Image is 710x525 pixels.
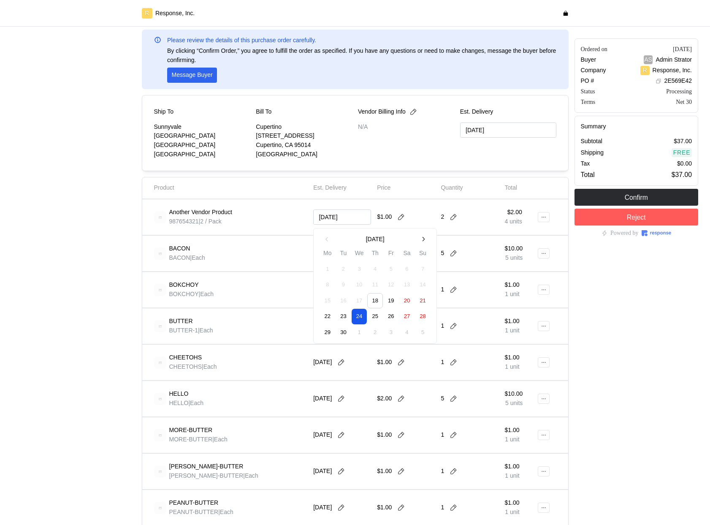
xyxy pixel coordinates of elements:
[581,137,602,146] p: Subtotal
[505,290,520,299] p: 1 unit
[320,325,336,340] button: 29 September 2025
[581,45,607,54] div: Ordered on
[313,467,332,476] p: [DATE]
[154,465,166,478] img: svg%3e
[656,55,692,65] p: Admin Strator
[575,189,699,206] button: Confirm
[377,212,392,222] p: $1.00
[154,141,250,150] p: [GEOGRAPHIC_DATA]
[199,291,214,297] span: | Each
[399,261,415,277] button: 6 September 2025
[581,66,606,75] p: Company
[368,277,383,293] button: 11 September 2025
[169,244,190,253] p: BACON
[154,122,250,132] p: Sunnyvale
[199,218,222,225] span: | 2 / Pack
[145,9,149,18] p: R
[155,9,195,18] p: Response, Inc.
[154,131,250,141] p: [GEOGRAPHIC_DATA]
[167,68,217,83] button: Message Buyer
[581,76,594,86] p: PO #
[169,426,213,435] p: MORE-BUTTER
[320,293,336,309] button: 15 September 2025
[505,353,520,362] p: $1.00
[313,358,332,367] p: [DATE]
[198,327,213,334] span: | Each
[172,71,213,80] p: Message Buyer
[415,293,431,309] button: 21 September 2025
[154,150,250,159] p: [GEOGRAPHIC_DATA]
[154,356,166,369] img: svg%3e
[505,471,520,481] p: 1 unit
[505,498,520,508] p: $1.00
[367,249,383,261] th: Th
[610,228,639,238] p: Powered by
[642,230,671,236] img: Response Logo
[677,159,692,169] p: $0.00
[505,326,520,335] p: 1 unit
[627,212,646,223] p: Reject
[320,277,336,293] button: 8 September 2025
[335,231,415,247] button: [DATE]
[351,249,367,261] th: We
[673,148,691,158] p: Free
[581,122,692,131] h5: Summary
[399,249,415,261] th: Sa
[167,36,316,45] p: Please review the details of this purchase order carefully.
[320,249,336,261] th: Mo
[664,76,692,86] p: 2E569E42
[505,462,520,471] p: $1.00
[674,137,692,146] p: $37.00
[377,394,392,403] p: $2.00
[505,208,522,217] p: $2.00
[505,508,520,517] p: 1 unit
[676,98,692,106] div: Net 30
[154,211,166,223] img: svg%3e
[377,503,392,512] p: $1.00
[336,261,351,277] button: 2 September 2025
[441,358,444,367] p: 1
[336,309,351,325] button: 23 September 2025
[441,249,444,258] p: 5
[169,509,219,515] span: PEANUT-BUTTER
[368,325,383,340] button: 2 October 2025
[169,353,202,362] p: CHEETOHS
[169,208,232,217] p: Another Vendor Product
[415,249,431,261] th: Su
[441,183,463,193] p: Quantity
[581,148,604,158] p: Shipping
[368,261,383,277] button: 4 September 2025
[154,248,166,260] img: svg%3e
[625,192,648,203] p: Confirm
[368,309,383,325] button: 25 September 2025
[256,150,352,159] p: [GEOGRAPHIC_DATA]
[399,309,415,325] button: 27 September 2025
[336,249,352,261] th: Tu
[383,249,399,261] th: Fr
[441,321,444,331] p: 1
[256,122,352,132] p: Cupertino
[256,131,352,141] p: [STREET_ADDRESS]
[352,277,367,293] button: 10 September 2025
[313,209,371,225] input: MM/DD/YYYY
[313,394,332,403] p: [DATE]
[441,430,444,440] p: 1
[320,261,336,277] button: 1 September 2025
[352,325,367,340] button: 1 October 2025
[154,393,166,405] img: svg%3e
[672,169,692,180] p: $37.00
[581,169,595,180] p: Total
[154,183,174,193] p: Product
[643,66,647,75] p: R
[352,293,367,309] button: 17 September 2025
[190,254,205,261] span: | Each
[505,183,518,193] p: Total
[313,430,332,440] p: [DATE]
[575,209,699,226] button: Reject
[460,107,556,117] p: Est. Delivery
[169,218,199,225] span: 987654321
[169,254,190,261] span: BACON
[505,426,520,435] p: $1.00
[460,122,556,138] input: MM/DD/YYYY
[415,325,431,340] button: 5 October 2025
